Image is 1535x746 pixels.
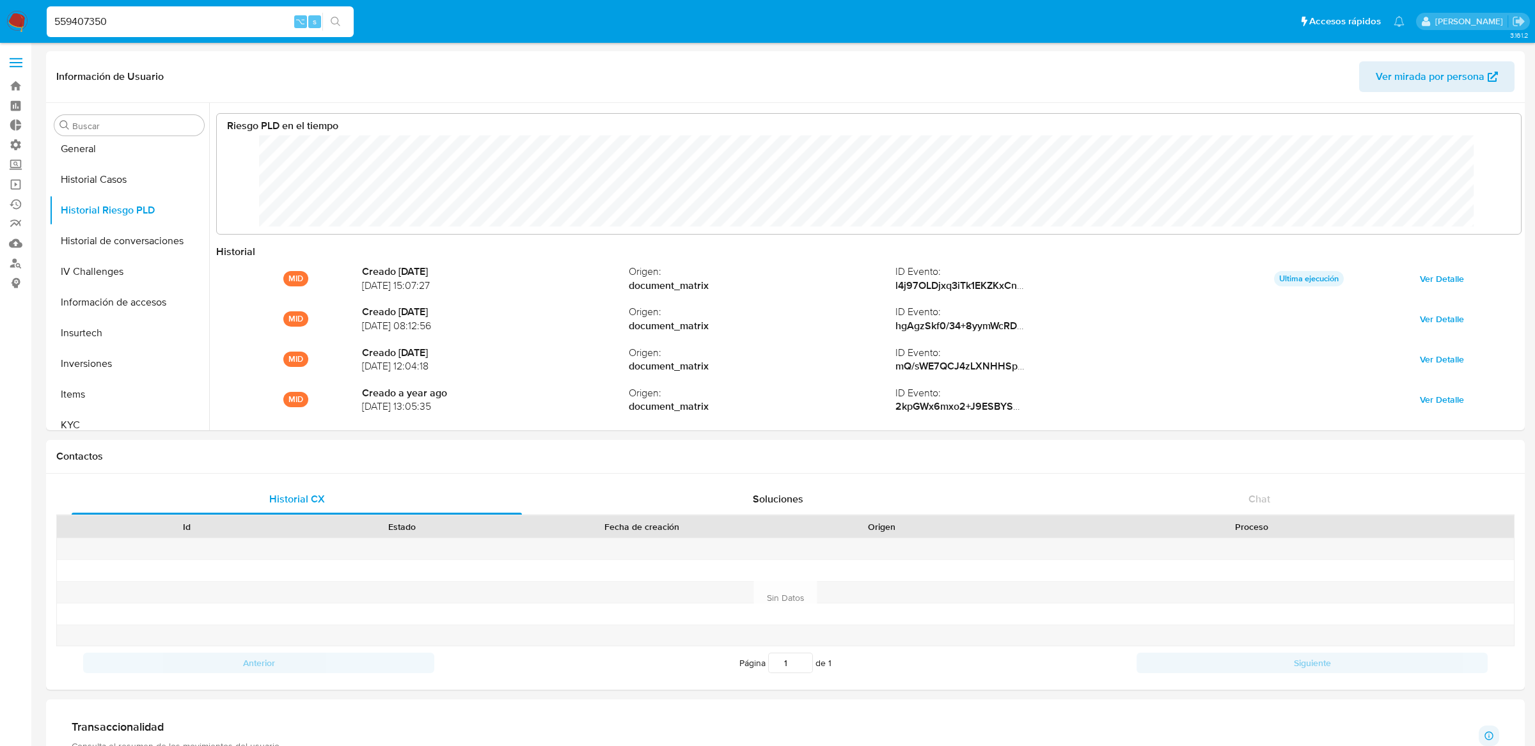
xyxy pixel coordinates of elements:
[629,319,895,333] strong: document_matrix
[72,120,199,132] input: Buscar
[629,400,895,414] strong: document_matrix
[1420,350,1464,368] span: Ver Detalle
[519,520,765,533] div: Fecha de creación
[1137,653,1488,673] button: Siguiente
[1411,268,1473,289] button: Ver Detalle
[49,195,209,226] button: Historial Riesgo PLD
[629,359,895,373] strong: document_matrix
[49,164,209,195] button: Historial Casos
[1512,15,1525,28] a: Salir
[283,352,308,367] p: MID
[362,319,629,333] span: [DATE] 08:12:56
[629,279,895,293] strong: document_matrix
[362,400,629,414] span: [DATE] 13:05:35
[362,265,629,279] strong: Creado [DATE]
[49,410,209,440] button: KYC
[1420,270,1464,288] span: Ver Detalle
[362,305,629,319] strong: Creado [DATE]
[895,399,1425,414] strong: 2kpGWx6mxo2+J9ESBYSNuVV5ISFvxLERr0zu2SYZkPakvQMArH8Xzg3qRnoXGuaDmpx0Q3QrhucU4M/utT+TMw==
[88,520,285,533] div: Id
[783,520,980,533] div: Origen
[59,120,70,130] button: Buscar
[1376,61,1484,92] span: Ver mirada por persona
[629,386,895,400] span: Origen :
[895,386,1162,400] span: ID Evento :
[47,13,354,30] input: Buscar usuario o caso...
[895,305,1162,319] span: ID Evento :
[227,118,338,133] strong: Riesgo PLD en el tiempo
[1394,16,1405,27] a: Notificaciones
[216,244,255,259] strong: Historial
[1359,61,1515,92] button: Ver mirada por persona
[49,256,209,287] button: IV Challenges
[629,346,895,360] span: Origen :
[49,348,209,379] button: Inversiones
[1420,310,1464,328] span: Ver Detalle
[322,13,349,31] button: search-icon
[629,305,895,319] span: Origen :
[362,359,629,373] span: [DATE] 12:04:18
[1274,271,1344,286] p: Ultima ejecución
[753,492,803,506] span: Soluciones
[1411,389,1473,410] button: Ver Detalle
[362,346,629,360] strong: Creado [DATE]
[828,657,831,669] span: 1
[895,265,1162,279] span: ID Evento :
[629,265,895,279] span: Origen :
[56,450,1515,463] h1: Contactos
[895,346,1162,360] span: ID Evento :
[303,520,500,533] div: Estado
[49,226,209,256] button: Historial de conversaciones
[283,311,308,327] p: MID
[49,318,209,348] button: Insurtech
[739,653,831,673] span: Página de
[56,70,164,83] h1: Información de Usuario
[1309,15,1381,28] span: Accesos rápidos
[1435,15,1507,27] p: eric.malcangi@mercadolibre.com
[998,520,1505,533] div: Proceso
[49,287,209,318] button: Información de accesos
[295,15,305,27] span: ⌥
[1411,349,1473,369] button: Ver Detalle
[362,386,629,400] strong: Creado a year ago
[49,379,209,410] button: Items
[1248,492,1270,506] span: Chat
[283,392,308,407] p: MID
[895,359,1420,373] strong: mQ/sWE7QCJ4zLXNHHSpS/mhy41qk3b5AVhfc0zQTwBTFf9yKlbAgGV/23JESB0qSVCfq5vqGT8pV5VN2i7RB6A==
[283,271,308,286] p: MID
[1420,391,1464,408] span: Ver Detalle
[1411,309,1473,329] button: Ver Detalle
[895,318,1421,333] strong: hgAgzSkf0/34+8yymWcRDMHIVMwy6KKKZqXxMsBAYSDWGnrDkRKG0sk9WtTbJ5oA1QgHd8nE/p3Lgyqn+8cAIw==
[362,279,629,293] span: [DATE] 15:07:27
[49,134,209,164] button: General
[313,15,317,27] span: s
[269,492,325,506] span: Historial CX
[83,653,434,673] button: Anterior
[895,278,1390,293] strong: l4j97OLDjxq3iTk1EKZKxCngE9Mnu9+KciceyifA1S2yBDWB77T1yDWQEjDPSKus6/ZUExDu1I+JkACm0+DGiw==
